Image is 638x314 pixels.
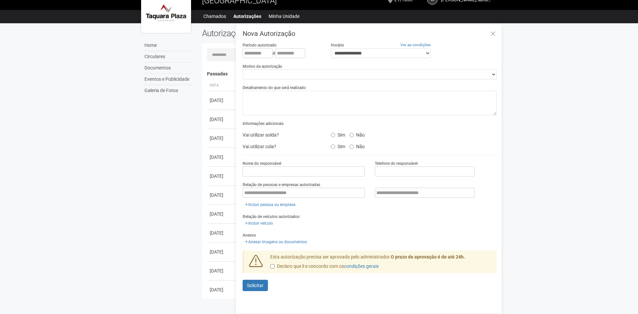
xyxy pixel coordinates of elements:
[243,280,268,291] button: Solicitar
[331,130,345,138] label: Sim
[243,30,497,37] h3: Nova Autorização
[243,182,320,188] label: Relação de pessoas e empresas autorizadas
[243,220,275,227] a: Incluir veículo
[143,74,192,85] a: Eventos e Publicidade
[265,254,497,273] div: Esta autorização precisa ser aprovada pelo administrador.
[243,214,300,220] label: Relação de veículos autorizados
[238,142,325,152] div: Vai utilizar cola?
[243,85,306,91] label: Detalhamento do que será realizado
[207,80,237,91] th: Data
[331,133,335,137] input: Sim
[331,42,344,48] label: Horário
[270,264,275,268] input: Declaro que li e concordo com oscondições gerais
[202,28,344,38] h2: Autorizações
[269,12,300,21] a: Minha Unidade
[210,230,234,236] div: [DATE]
[210,267,234,274] div: [DATE]
[243,42,277,48] label: Período autorizado
[238,130,325,140] div: Vai utilizar solda?
[344,263,379,269] a: condições gerais
[143,85,192,96] a: Galeria de Fotos
[210,173,234,179] div: [DATE]
[233,12,261,21] a: Autorizações
[143,40,192,51] a: Home
[207,71,492,76] h4: Passadas
[375,160,418,166] label: Telefone do responsável
[243,63,282,69] label: Motivo da autorização
[143,51,192,62] a: Circulares
[331,142,345,150] label: Sim
[243,48,320,58] div: a
[210,211,234,217] div: [DATE]
[391,254,465,260] strong: O prazo de aprovação é de até 24h.
[349,142,365,150] label: Não
[203,12,226,21] a: Chamados
[243,201,298,208] a: Incluir pessoa ou empresa
[270,263,379,270] label: Declaro que li e concordo com os
[243,232,256,238] label: Anexos
[143,62,192,74] a: Documentos
[247,283,264,288] span: Solicitar
[243,160,281,166] label: Nome do responsável
[400,43,431,47] a: Ver as condições
[210,249,234,255] div: [DATE]
[210,116,234,123] div: [DATE]
[210,97,234,104] div: [DATE]
[349,145,354,149] input: Não
[243,238,309,246] a: Anexar imagens ou documentos
[243,121,284,127] label: Informações adicionais
[331,145,335,149] input: Sim
[210,154,234,160] div: [DATE]
[210,192,234,198] div: [DATE]
[349,130,365,138] label: Não
[210,135,234,142] div: [DATE]
[210,286,234,293] div: [DATE]
[349,133,354,137] input: Não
